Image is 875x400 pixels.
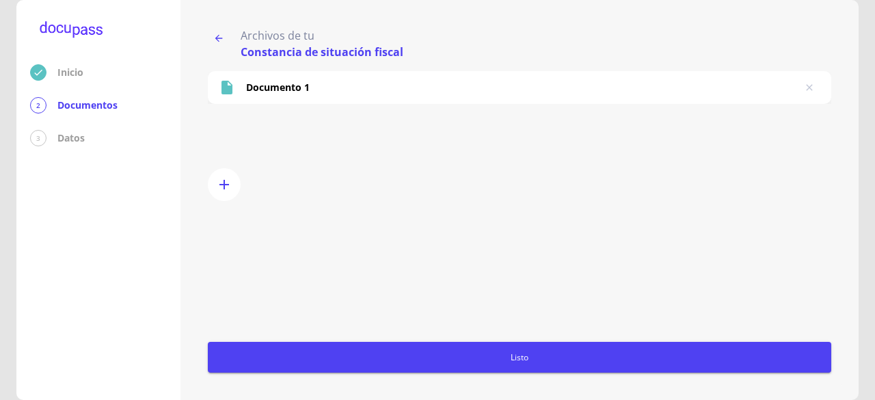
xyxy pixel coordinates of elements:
p: Archivos de tu [241,27,403,44]
img: logo [30,14,112,48]
p: Constancia de situación fiscal [241,44,403,60]
p: Documentos [57,98,118,112]
div: 2 [30,97,46,114]
button: delete [798,77,820,98]
span: Listo [213,350,826,364]
div: Documento 1 [208,71,831,104]
p: Datos [57,131,85,145]
p: Documento 1 [246,81,310,94]
div: 3 [30,130,46,146]
button: Listo [208,342,831,373]
p: Inicio [57,66,83,79]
